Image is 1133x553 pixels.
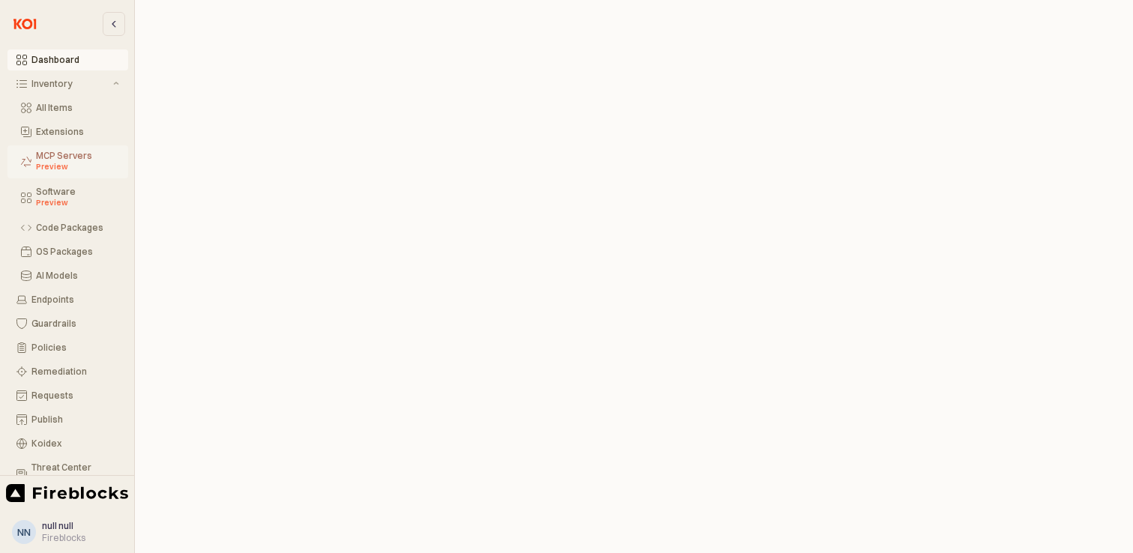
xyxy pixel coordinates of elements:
button: Publish [7,409,128,430]
div: Preview [36,161,119,173]
button: OS Packages [7,241,128,262]
div: Dashboard [31,55,119,65]
div: Fireblocks [42,532,85,544]
div: Preview [36,197,119,209]
button: Guardrails [7,313,128,334]
div: OS Packages [36,247,119,257]
button: All Items [7,97,128,118]
button: Software [7,181,128,214]
div: Policies [31,342,119,353]
button: Requests [7,385,128,406]
div: nn [17,525,31,540]
button: MCP Servers [7,145,128,178]
div: 114 new threats [31,473,119,485]
button: Policies [7,337,128,358]
button: Inventory [7,73,128,94]
div: AI Models [36,271,119,281]
div: Software [36,187,119,209]
div: Requests [31,390,119,401]
div: Endpoints [31,294,119,305]
div: MCP Servers [36,151,119,173]
div: Inventory [31,79,110,89]
div: Guardrails [31,318,119,329]
div: Threat Center [31,462,119,485]
button: Extensions [7,121,128,142]
div: Remediation [31,366,119,377]
button: Remediation [7,361,128,382]
div: Extensions [36,127,119,137]
div: Code Packages [36,223,119,233]
button: Code Packages [7,217,128,238]
div: Koidex [31,438,119,449]
button: AI Models [7,265,128,286]
div: All Items [36,103,119,113]
button: Koidex [7,433,128,454]
div: Publish [31,414,119,425]
span: null null [42,520,73,531]
button: Endpoints [7,289,128,310]
button: Dashboard [7,49,128,70]
button: Threat Center [7,457,128,490]
button: nn [12,520,36,544]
